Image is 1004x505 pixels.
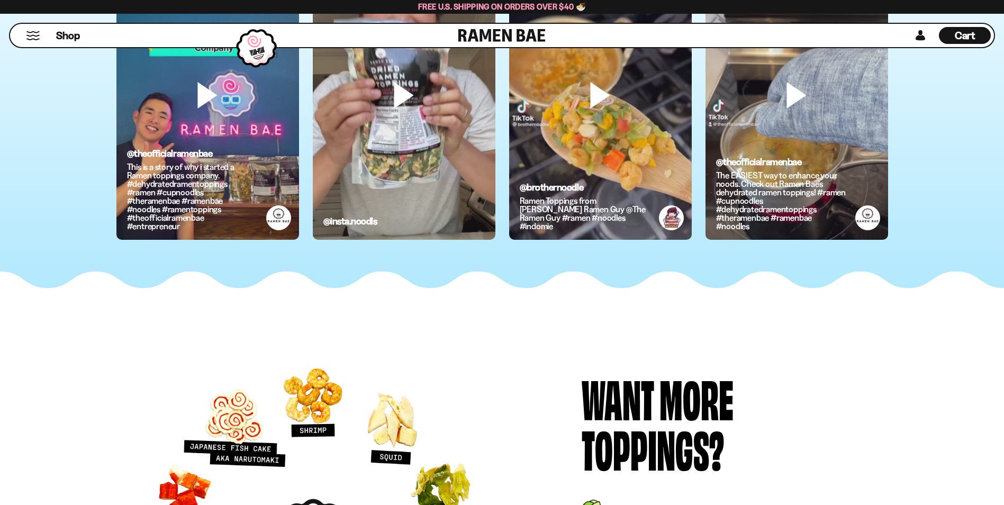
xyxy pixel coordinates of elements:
p: This is a story of why i started a Ramen toppings company. #dehydratedramentoppings #ramen #cupno... [127,163,257,230]
p: The EASIEST way to enhance your noods. Check out Ramen Bae’s dehydrated ramen toppings! #ramen #c... [716,171,846,230]
span: Cart [955,29,975,42]
div: Toppings? [582,422,724,473]
h6: @brothernoodle [520,183,650,192]
div: Cart [939,24,991,47]
h6: @insta.noodls [323,217,377,226]
a: Shop [56,27,80,44]
div: Want [582,372,654,422]
h6: @theofficialramenbae [127,149,257,158]
span: Shop [56,29,80,43]
h6: @theofficialramenbae [716,157,846,167]
span: Free U.S. Shipping on Orders over $40 🍜 [418,2,586,12]
div: More [659,372,734,422]
button: Mobile Menu Trigger [26,31,40,40]
p: Ramen Toppings from [PERSON_NAME] Ramen Guy @The Ramen Guy #ramen #noodles #indomie [520,196,650,230]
